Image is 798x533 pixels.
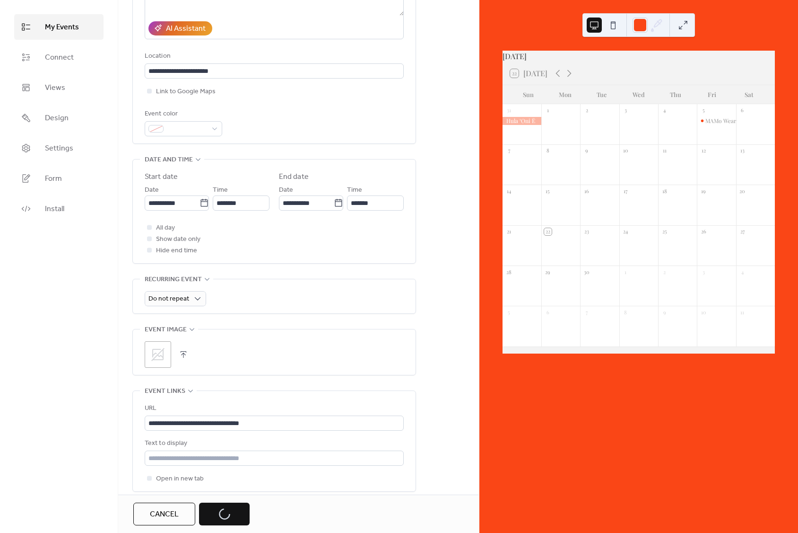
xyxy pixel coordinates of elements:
div: MAMo Wearable Art Show [705,117,771,125]
div: 19 [700,187,707,195]
a: My Events [14,14,104,40]
span: Date [279,185,293,196]
div: 4 [739,268,746,275]
a: Form [14,166,104,191]
span: Cancel [150,509,179,520]
span: Event links [145,386,185,397]
div: URL [145,403,402,414]
span: Recurring event [145,274,202,285]
div: 2 [583,107,590,114]
div: 6 [544,309,551,316]
a: Install [14,196,104,222]
div: Location [145,51,402,62]
a: Views [14,75,104,100]
div: 5 [700,107,707,114]
div: 1 [622,268,629,275]
div: Text to display [145,438,402,449]
div: 28 [505,268,512,275]
span: Do not repeat [148,293,189,305]
div: 1 [544,107,551,114]
span: Form [45,173,62,185]
button: AI Assistant [148,21,212,36]
div: 15 [544,187,551,195]
div: Sun [510,85,547,104]
div: 4 [661,107,668,114]
span: Time [213,185,228,196]
div: 20 [739,187,746,195]
div: 18 [661,187,668,195]
div: 9 [583,147,590,154]
span: Time [347,185,362,196]
span: Settings [45,143,73,154]
div: 27 [739,228,746,235]
div: 26 [700,228,707,235]
span: Connect [45,52,74,63]
div: 6 [739,107,746,114]
span: Install [45,204,64,215]
div: 23 [583,228,590,235]
div: [DATE] [503,51,775,62]
div: Thu [657,85,694,104]
span: Design [45,113,69,124]
div: 7 [505,147,512,154]
div: Start date [145,171,178,183]
div: AI Assistant [166,23,206,35]
div: MAMo Wearable Art Show [697,117,736,125]
div: 22 [544,228,551,235]
div: Tue [583,85,620,104]
div: 12 [700,147,707,154]
div: 10 [700,309,707,316]
span: All day [156,222,175,234]
div: 16 [583,187,590,195]
div: 9 [661,309,668,316]
div: 11 [739,309,746,316]
span: Open in new tab [156,473,204,485]
span: Hide end time [156,245,197,257]
div: Mon [547,85,584,104]
div: Event color [145,108,220,120]
span: Views [45,82,65,94]
div: 8 [544,147,551,154]
div: 10 [622,147,629,154]
div: Hula ʻOni Ē [503,117,541,125]
a: Design [14,105,104,131]
div: 29 [544,268,551,275]
span: Date and time [145,154,193,166]
div: 13 [739,147,746,154]
div: 24 [622,228,629,235]
div: 31 [505,107,512,114]
div: 7 [583,309,590,316]
div: 25 [661,228,668,235]
span: Date [145,185,159,196]
div: 8 [622,309,629,316]
div: 14 [505,187,512,195]
div: End date [279,171,309,183]
div: 5 [505,309,512,316]
a: Connect [14,44,104,70]
div: 11 [661,147,668,154]
div: 17 [622,187,629,195]
div: 3 [700,268,707,275]
span: My Events [45,22,79,33]
div: Sat [730,85,767,104]
div: ; [145,341,171,368]
div: 21 [505,228,512,235]
div: Fri [694,85,731,104]
div: Wed [620,85,657,104]
div: 2 [661,268,668,275]
span: Event image [145,324,187,336]
div: 3 [622,107,629,114]
div: 30 [583,268,590,275]
span: Show date only [156,234,200,245]
span: Link to Google Maps [156,86,216,98]
button: Cancel [133,503,195,525]
a: Settings [14,135,104,161]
